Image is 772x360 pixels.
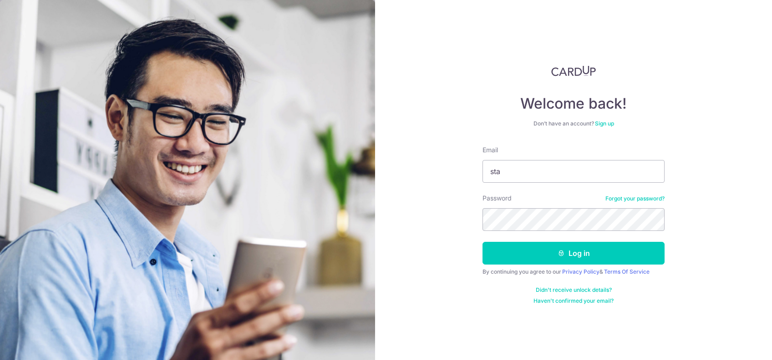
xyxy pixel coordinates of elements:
[482,160,665,183] input: Enter your Email
[595,120,614,127] a: Sign up
[482,268,665,275] div: By continuing you agree to our &
[482,242,665,265] button: Log in
[604,268,650,275] a: Terms Of Service
[482,120,665,127] div: Don’t have an account?
[533,297,614,305] a: Haven't confirmed your email?
[605,195,665,202] a: Forgot your password?
[482,145,498,155] label: Email
[562,268,599,275] a: Privacy Policy
[482,194,512,203] label: Password
[551,65,596,76] img: CardUp Logo
[536,286,612,294] a: Didn't receive unlock details?
[482,95,665,113] h4: Welcome back!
